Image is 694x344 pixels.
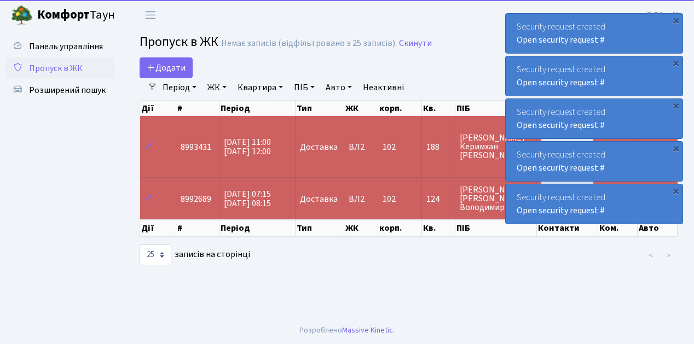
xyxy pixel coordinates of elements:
div: × [670,15,681,26]
a: ВЛ2 -. К. [647,9,681,22]
th: ЖК [344,220,378,236]
a: Open security request # [517,205,605,217]
span: [PERSON_NAME] [PERSON_NAME] Володимирівна [460,185,532,212]
a: Massive Kinetic [342,324,393,336]
span: [DATE] 11:00 [DATE] 12:00 [224,136,271,158]
select: записів на сторінці [140,244,171,265]
a: Open security request # [517,34,605,46]
span: 188 [426,143,450,151]
div: Security request created [506,99,683,138]
th: ПІБ [455,220,537,236]
div: Security request created [506,142,683,181]
th: # [176,220,219,236]
th: ЖК [344,101,378,116]
label: записів на сторінці [140,244,250,265]
th: Дії [140,220,176,236]
span: ВЛ2 [349,195,373,203]
th: Період [219,220,296,236]
a: Додати [140,57,193,78]
div: Немає записів (відфільтровано з 25 записів). [221,38,397,49]
th: корп. [378,220,422,236]
span: Розширений пошук [29,84,106,96]
a: Квартира [233,78,287,97]
a: Open security request # [517,162,605,174]
span: [DATE] 07:15 [DATE] 08:15 [224,188,271,209]
th: Авто [638,220,678,236]
div: Розроблено . [299,324,395,336]
a: ПІБ [290,78,319,97]
a: Неактивні [358,78,408,97]
th: Тип [296,220,344,236]
span: Доставка [300,143,338,151]
th: Ком. [598,220,638,236]
span: 8992689 [181,193,211,205]
span: 102 [383,141,396,153]
span: 8993431 [181,141,211,153]
img: logo.png [11,4,33,26]
b: Комфорт [37,6,90,24]
a: ЖК [203,78,231,97]
th: Кв. [422,220,455,236]
th: корп. [378,101,422,116]
span: Доставка [300,195,338,203]
th: Тип [296,101,344,116]
th: # [176,101,219,116]
th: ПІБ [455,101,537,116]
span: ВЛ2 [349,143,373,151]
a: Розширений пошук [5,79,115,101]
button: Переключити навігацію [137,6,164,24]
span: Панель управління [29,40,103,53]
a: Пропуск в ЖК [5,57,115,79]
span: Пропуск в ЖК [29,62,83,74]
span: Таун [37,6,115,25]
a: Авто [321,78,356,97]
a: Open security request # [517,119,605,131]
div: × [670,57,681,68]
th: Період [219,101,296,116]
th: Дії [140,101,176,116]
div: × [670,185,681,196]
a: Панель управління [5,36,115,57]
div: Security request created [506,184,683,224]
span: [PERSON_NAME] Керимхан [PERSON_NAME] [460,133,532,160]
span: 102 [383,193,396,205]
span: Пропуск в ЖК [140,32,218,51]
a: Період [158,78,201,97]
b: ВЛ2 -. К. [647,9,681,21]
a: Скинути [399,38,432,49]
span: 124 [426,195,450,203]
th: Кв. [422,101,455,116]
div: × [670,143,681,154]
div: Security request created [506,56,683,96]
div: Security request created [506,14,683,53]
th: Контакти [537,220,598,236]
span: Додати [147,62,186,74]
div: × [670,100,681,111]
a: Open security request # [517,77,605,89]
